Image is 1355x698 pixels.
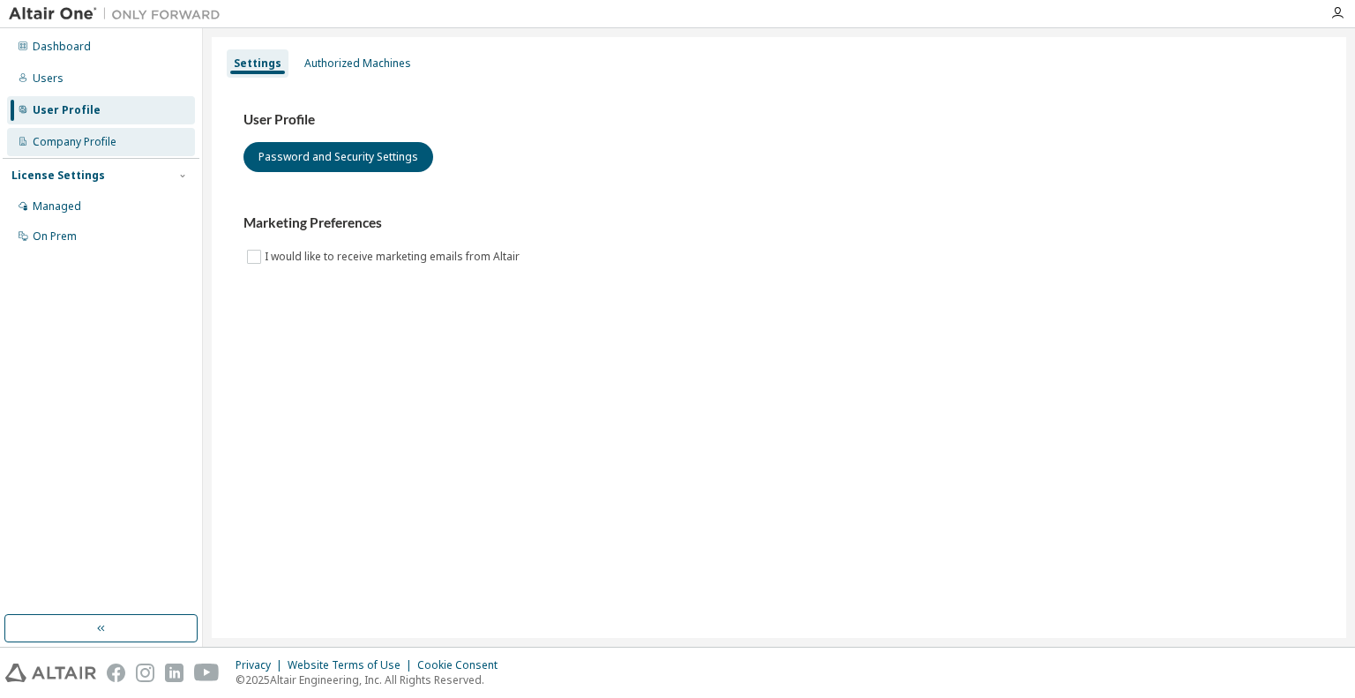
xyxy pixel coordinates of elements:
div: Dashboard [33,40,91,54]
p: © 2025 Altair Engineering, Inc. All Rights Reserved. [236,672,508,687]
div: Settings [234,56,281,71]
h3: User Profile [243,111,1314,129]
label: I would like to receive marketing emails from Altair [265,246,523,267]
img: facebook.svg [107,664,125,682]
img: youtube.svg [194,664,220,682]
img: linkedin.svg [165,664,183,682]
div: Users [33,71,64,86]
div: User Profile [33,103,101,117]
h3: Marketing Preferences [243,214,1314,232]
div: Authorized Machines [304,56,411,71]
div: License Settings [11,169,105,183]
div: Cookie Consent [417,658,508,672]
div: On Prem [33,229,77,244]
div: Website Terms of Use [288,658,417,672]
img: altair_logo.svg [5,664,96,682]
div: Managed [33,199,81,214]
div: Privacy [236,658,288,672]
button: Password and Security Settings [243,142,433,172]
img: Altair One [9,5,229,23]
img: instagram.svg [136,664,154,682]
div: Company Profile [33,135,116,149]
